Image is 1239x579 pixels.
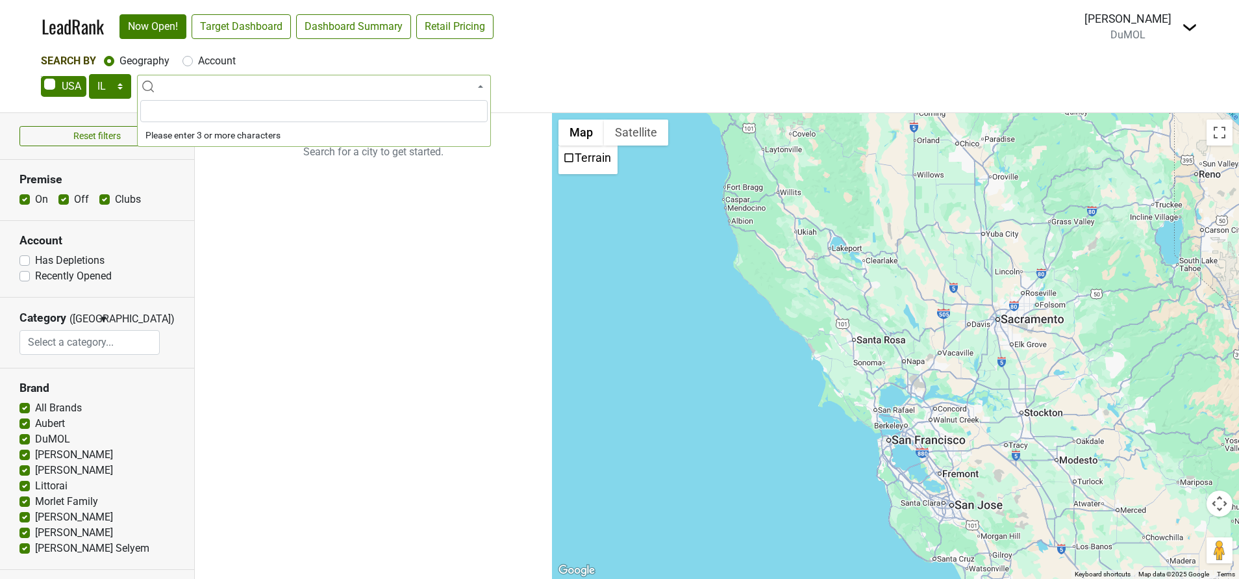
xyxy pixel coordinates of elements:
[35,494,98,509] label: Morlet Family
[35,268,112,284] label: Recently Opened
[558,120,604,146] button: Show street map
[138,125,490,146] li: Please enter 3 or more characters
[555,562,598,579] img: Google
[35,431,70,447] label: DuMOL
[558,146,618,174] ul: Show street map
[1207,120,1233,146] button: Toggle fullscreen view
[416,14,494,39] a: Retail Pricing
[35,400,82,416] label: All Brands
[35,525,113,541] label: [PERSON_NAME]
[69,311,95,330] span: ([GEOGRAPHIC_DATA])
[1075,570,1131,579] button: Keyboard shortcuts
[1110,29,1145,41] span: DuMOL
[35,509,113,525] label: [PERSON_NAME]
[1138,571,1209,578] span: Map data ©2025 Google
[192,14,291,39] a: Target Dashboard
[19,234,175,248] h3: Account
[20,330,159,355] input: Select a category...
[35,541,149,556] label: [PERSON_NAME] Selyem
[41,55,96,67] span: Search By
[19,311,66,325] h3: Category
[1182,19,1197,35] img: Dropdown Menu
[560,147,616,173] li: Terrain
[604,120,668,146] button: Show satellite imagery
[19,381,175,395] h3: Brand
[555,562,598,579] a: Open this area in Google Maps (opens a new window)
[195,113,552,191] p: Search for a city to get started.
[35,416,65,431] label: Aubert
[74,192,89,207] label: Off
[42,13,104,40] a: LeadRank
[575,151,611,164] label: Terrain
[115,192,141,207] label: Clubs
[19,126,175,146] button: Reset filters
[296,14,411,39] a: Dashboard Summary
[1207,537,1233,563] button: Drag Pegman onto the map to open Street View
[35,447,113,463] label: [PERSON_NAME]
[198,53,236,69] label: Account
[35,192,48,207] label: On
[1084,10,1171,27] div: [PERSON_NAME]
[119,53,169,69] label: Geography
[35,478,68,494] label: Littorai
[1207,491,1233,517] button: Map camera controls
[35,463,113,478] label: [PERSON_NAME]
[119,14,186,39] a: Now Open!
[1217,571,1235,578] a: Terms
[35,253,105,268] label: Has Depletions
[19,173,175,187] h3: Premise
[99,313,108,325] span: ▼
